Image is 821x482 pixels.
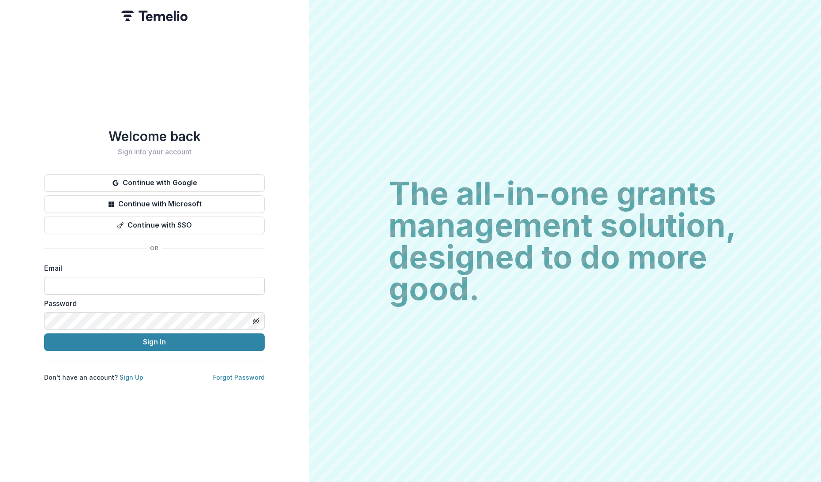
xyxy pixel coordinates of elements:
[120,374,143,381] a: Sign Up
[121,11,187,21] img: Temelio
[44,217,265,234] button: Continue with SSO
[44,128,265,144] h1: Welcome back
[44,373,143,382] p: Don't have an account?
[44,174,265,192] button: Continue with Google
[213,374,265,381] a: Forgot Password
[44,333,265,351] button: Sign In
[44,148,265,156] h2: Sign into your account
[44,263,259,273] label: Email
[44,195,265,213] button: Continue with Microsoft
[44,298,259,309] label: Password
[249,314,263,328] button: Toggle password visibility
